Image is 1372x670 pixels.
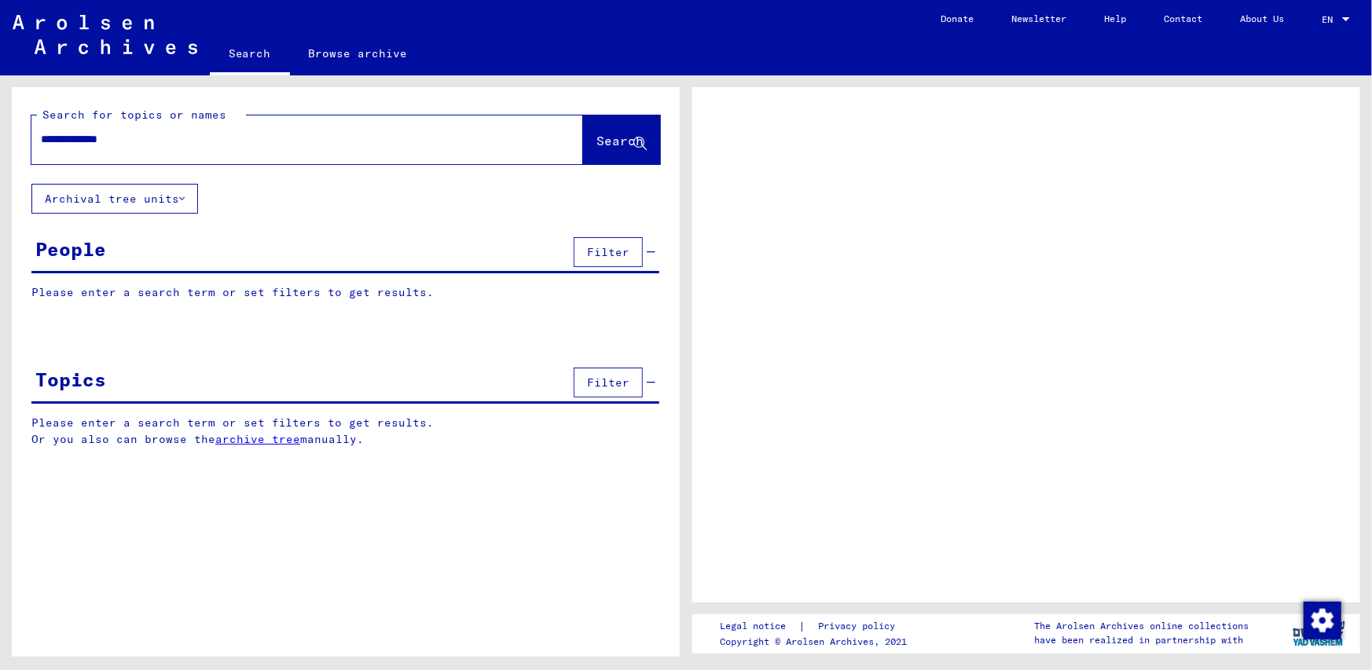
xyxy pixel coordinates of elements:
[1034,619,1249,633] p: The Arolsen Archives online collections
[1322,14,1339,25] span: EN
[596,133,644,148] span: Search
[587,245,629,259] span: Filter
[721,635,915,649] p: Copyright © Arolsen Archives, 2021
[721,618,799,635] a: Legal notice
[1034,633,1249,647] p: have been realized in partnership with
[210,35,290,75] a: Search
[35,365,106,394] div: Topics
[31,415,660,448] p: Please enter a search term or set filters to get results. Or you also can browse the manually.
[13,15,197,54] img: Arolsen_neg.svg
[1289,613,1348,653] img: yv_logo.png
[583,115,660,164] button: Search
[35,235,106,263] div: People
[806,618,915,635] a: Privacy policy
[721,618,915,635] div: |
[574,237,643,267] button: Filter
[31,184,198,214] button: Archival tree units
[290,35,427,72] a: Browse archive
[1304,602,1341,639] img: Change consent
[215,432,300,446] a: archive tree
[42,108,226,122] mat-label: Search for topics or names
[587,375,629,390] span: Filter
[31,284,659,301] p: Please enter a search term or set filters to get results.
[574,368,643,397] button: Filter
